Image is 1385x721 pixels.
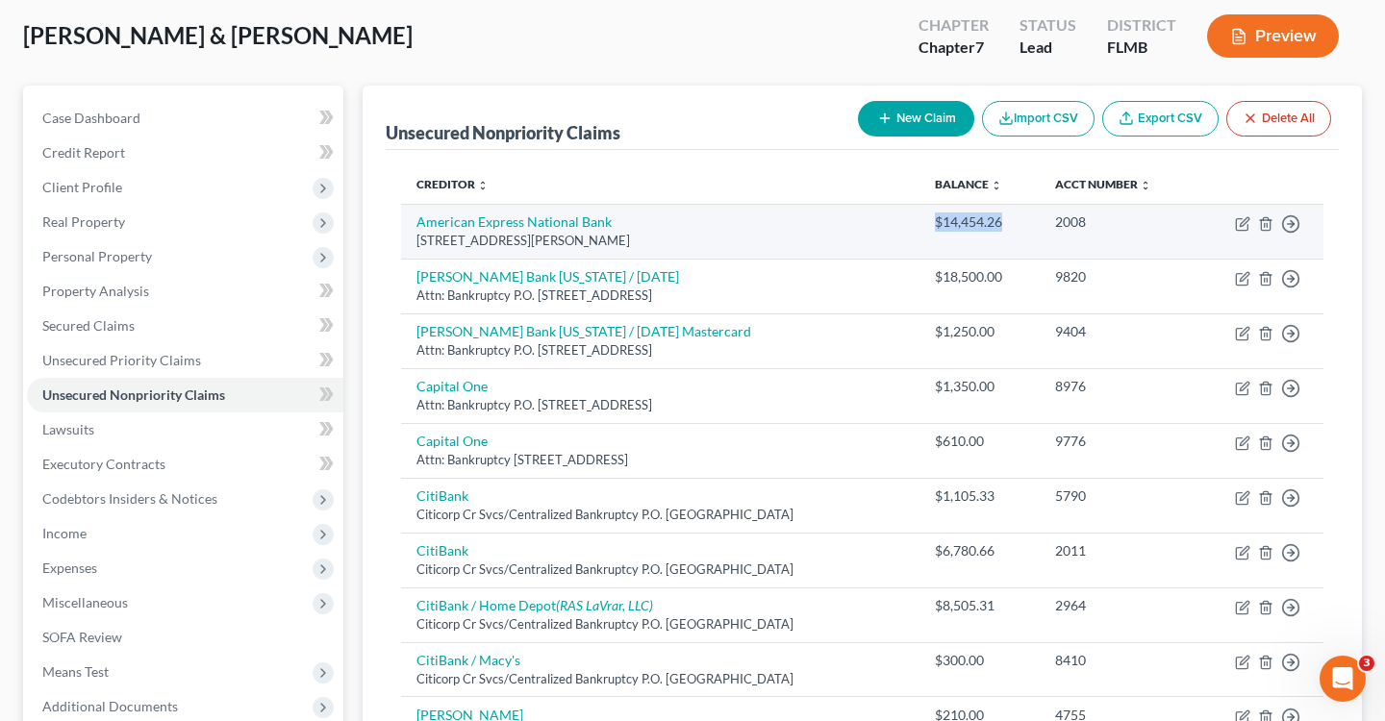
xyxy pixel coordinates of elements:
div: Status [1020,14,1076,37]
a: Balance unfold_more [935,177,1002,191]
a: Capital One [416,378,488,394]
div: $610.00 [935,432,1024,451]
a: Case Dashboard [27,101,343,136]
a: [PERSON_NAME] Bank [US_STATE] / [DATE] [416,268,679,285]
a: Executory Contracts [27,447,343,482]
div: Chapter [919,14,989,37]
div: Attn: Bankruptcy P.O. [STREET_ADDRESS] [416,341,904,360]
a: Unsecured Nonpriority Claims [27,378,343,412]
div: $14,454.26 [935,212,1024,232]
div: Citicorp Cr Svcs/Centralized Bankruptcy P.O. [GEOGRAPHIC_DATA] [416,670,904,688]
span: Miscellaneous [42,594,128,610]
span: 3 [1359,656,1374,671]
div: $1,350.00 [935,377,1024,396]
a: CitiBank [416,487,468,504]
a: Lawsuits [27,412,343,447]
button: Preview [1207,14,1339,58]
a: Creditor unfold_more [416,177,489,191]
a: CitiBank [416,542,468,559]
span: [PERSON_NAME] & [PERSON_NAME] [23,21,413,49]
span: 7 [975,37,984,56]
div: $1,105.33 [935,486,1024,506]
div: Citicorp Cr Svcs/Centralized Bankruptcy P.O. [GEOGRAPHIC_DATA] [416,506,904,524]
div: 8410 [1055,651,1180,670]
a: Unsecured Priority Claims [27,343,343,378]
a: [PERSON_NAME] Bank [US_STATE] / [DATE] Mastercard [416,323,751,339]
span: Credit Report [42,144,125,161]
button: Import CSV [982,101,1095,137]
div: 2008 [1055,212,1180,232]
a: SOFA Review [27,620,343,655]
div: Citicorp Cr Svcs/Centralized Bankruptcy P.O. [GEOGRAPHIC_DATA] [416,615,904,634]
span: Case Dashboard [42,110,140,126]
span: Unsecured Nonpriority Claims [42,386,225,403]
div: 9404 [1055,322,1180,341]
i: unfold_more [477,180,489,191]
div: $6,780.66 [935,541,1024,560]
a: Export CSV [1102,101,1219,137]
div: Lead [1020,37,1076,59]
span: Codebtors Insiders & Notices [42,490,217,507]
i: unfold_more [991,180,1002,191]
a: Property Analysis [27,274,343,309]
a: Acct Number unfold_more [1055,177,1151,191]
div: Attn: Bankruptcy P.O. [STREET_ADDRESS] [416,286,904,305]
div: Citicorp Cr Svcs/Centralized Bankruptcy P.O. [GEOGRAPHIC_DATA] [416,560,904,579]
span: Lawsuits [42,421,94,437]
div: Attn: Bankruptcy P.O. [STREET_ADDRESS] [416,396,904,414]
div: 2964 [1055,596,1180,615]
div: 5790 [1055,486,1180,506]
span: Property Analysis [42,283,149,299]
span: Means Test [42,663,109,680]
div: 9820 [1055,267,1180,286]
div: $1,250.00 [935,322,1024,341]
span: Client Profile [42,179,122,195]
a: CitiBank / Home Depot(RAS LaVrar, LLC) [416,597,653,613]
span: Income [42,525,87,541]
span: Secured Claims [42,317,135,334]
button: Delete All [1226,101,1331,137]
div: $300.00 [935,651,1024,670]
span: SOFA Review [42,629,122,645]
a: American Express National Bank [416,213,612,230]
a: Credit Report [27,136,343,170]
div: 9776 [1055,432,1180,451]
div: FLMB [1107,37,1176,59]
iframe: Intercom live chat [1320,656,1366,702]
div: 2011 [1055,541,1180,560]
div: Attn: Bankruptcy [STREET_ADDRESS] [416,451,904,469]
a: CitiBank / Macy's [416,652,520,668]
span: Real Property [42,213,125,230]
button: New Claim [858,101,974,137]
div: [STREET_ADDRESS][PERSON_NAME] [416,232,904,250]
div: District [1107,14,1176,37]
div: $18,500.00 [935,267,1024,286]
a: Secured Claims [27,309,343,343]
span: Additional Documents [42,698,178,714]
span: Expenses [42,559,97,576]
div: $8,505.31 [935,596,1024,615]
div: Chapter [919,37,989,59]
span: Personal Property [42,248,152,264]
i: unfold_more [1140,180,1151,191]
span: Executory Contracts [42,456,165,472]
div: 8976 [1055,377,1180,396]
div: Unsecured Nonpriority Claims [386,121,620,144]
span: Unsecured Priority Claims [42,352,201,368]
i: (RAS LaVrar, LLC) [556,597,653,613]
a: Capital One [416,433,488,449]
